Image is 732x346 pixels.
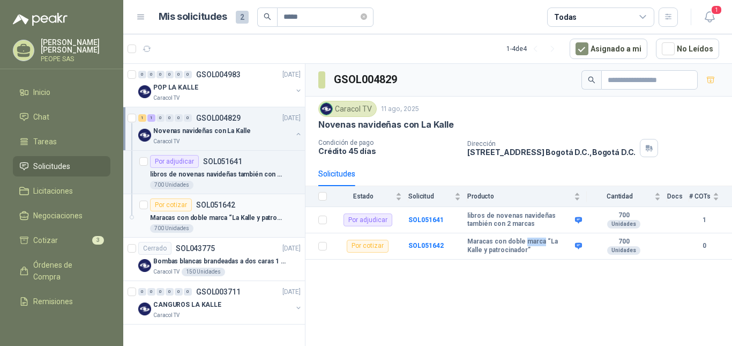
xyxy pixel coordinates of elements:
[166,114,174,122] div: 0
[318,101,377,117] div: Caracol TV
[33,234,58,246] span: Cotizar
[203,158,242,165] p: SOL051641
[13,156,110,176] a: Solicitudes
[138,259,151,272] img: Company Logo
[41,56,110,62] p: PEOPE SAS
[13,291,110,312] a: Remisiones
[184,114,192,122] div: 0
[667,186,689,207] th: Docs
[196,201,235,209] p: SOL051642
[467,193,572,200] span: Producto
[570,39,647,59] button: Asignado a mi
[33,111,49,123] span: Chat
[689,186,732,207] th: # COTs
[123,151,305,194] a: Por adjudicarSOL051641libros de novenas navideñas también con 2 marcas700 Unidades
[467,212,572,229] b: libros de novenas navideñas también con 2 marcas
[159,9,227,25] h1: Mis solicitudes
[175,71,183,78] div: 0
[138,112,303,146] a: 1 1 0 0 0 0 GSOL004829[DATE] Company LogoNovenas navideñas con La KalleCaracol TV
[467,238,572,254] b: Maracas con doble marca “La Kalle y patrocinador”
[587,238,661,246] b: 700
[318,119,454,130] p: Novenas navideñas con La Kalle
[689,241,719,251] b: 0
[150,198,192,211] div: Por cotizar
[166,71,174,78] div: 0
[196,288,241,296] p: GSOL003711
[182,268,225,276] div: 150 Unidades
[175,114,183,122] div: 0
[506,40,561,57] div: 1 - 4 de 4
[153,126,250,136] p: Novenas navideñas con La Kalle
[33,160,70,172] span: Solicitudes
[408,216,444,224] a: SOL051641
[153,83,198,93] p: POP LA KALLE
[467,186,587,207] th: Producto
[92,236,104,245] span: 3
[184,288,192,296] div: 0
[123,238,305,281] a: CerradoSOL043775[DATE] Company LogoBombas blancas brandeadas a dos caras 1 tintaCaracol TV150 Uni...
[138,303,151,315] img: Company Logo
[13,131,110,152] a: Tareas
[13,107,110,127] a: Chat
[13,230,110,251] a: Cotizar3
[381,104,419,114] p: 11 ago, 2025
[408,242,444,249] b: SOL051642
[166,288,174,296] div: 0
[150,224,193,233] div: 700 Unidades
[282,287,301,297] p: [DATE]
[587,211,661,220] b: 700
[467,140,636,148] p: Dirección
[689,193,711,200] span: # COTs
[656,39,719,59] button: No Leídos
[282,244,301,254] p: [DATE]
[33,136,57,148] span: Tareas
[711,5,722,15] span: 1
[150,170,283,180] p: libros de novenas navideñas también con 2 marcas
[33,210,83,222] span: Negociaciones
[150,155,199,168] div: Por adjudicar
[361,13,367,20] span: close-circle
[282,70,301,80] p: [DATE]
[318,146,459,156] p: Crédito 45 días
[156,71,165,78] div: 0
[13,316,110,336] a: Configuración
[138,68,303,102] a: 0 0 0 0 0 0 GSOL004983[DATE] Company LogoPOP LA KALLECaracol TV
[607,246,640,255] div: Unidades
[156,288,165,296] div: 0
[13,13,68,26] img: Logo peakr
[333,186,408,207] th: Estado
[138,85,151,98] img: Company Logo
[607,220,640,229] div: Unidades
[13,82,110,102] a: Inicio
[689,215,719,225] b: 1
[175,288,183,296] div: 0
[153,311,180,320] p: Caracol TV
[138,288,146,296] div: 0
[196,71,241,78] p: GSOL004983
[153,137,180,146] p: Caracol TV
[138,242,171,255] div: Cerrado
[13,255,110,287] a: Órdenes de Compra
[587,193,652,200] span: Cantidad
[184,71,192,78] div: 0
[156,114,165,122] div: 0
[13,181,110,201] a: Licitaciones
[334,71,399,88] h3: GSOL004829
[282,113,301,123] p: [DATE]
[700,8,719,27] button: 1
[408,186,467,207] th: Solicitud
[361,12,367,22] span: close-circle
[150,181,193,189] div: 700 Unidades
[33,296,73,307] span: Remisiones
[318,139,459,146] p: Condición de pago
[176,245,215,252] p: SOL043775
[554,11,577,23] div: Todas
[408,193,452,200] span: Solicitud
[147,288,155,296] div: 0
[153,256,287,267] p: Bombas blancas brandeadas a dos caras 1 tinta
[13,205,110,226] a: Negociaciones
[33,86,50,98] span: Inicio
[138,285,303,320] a: 0 0 0 0 0 0 GSOL003711[DATE] Company LogoCANGUROS LA KALLECaracol TV
[320,103,332,115] img: Company Logo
